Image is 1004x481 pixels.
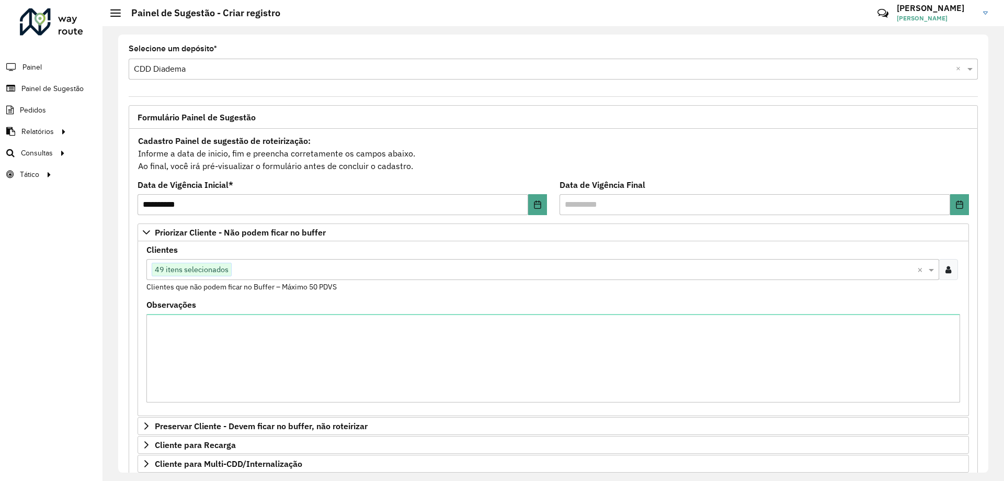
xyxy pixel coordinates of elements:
[917,263,926,276] span: Clear all
[146,243,178,256] label: Clientes
[155,460,302,468] span: Cliente para Multi-CDD/Internalização
[22,62,42,73] span: Painel
[155,422,368,430] span: Preservar Cliente - Devem ficar no buffer, não roteirizar
[21,83,84,94] span: Painel de Sugestão
[138,134,969,173] div: Informe a data de inicio, fim e preencha corretamente os campos abaixo. Ao final, você irá pré-vi...
[138,455,969,473] a: Cliente para Multi-CDD/Internalização
[121,7,280,19] h2: Painel de Sugestão - Criar registro
[155,441,236,449] span: Cliente para Recarga
[155,228,326,237] span: Priorizar Cliente - Não podem ficar no buffer
[560,178,645,191] label: Data de Vigência Final
[138,417,969,435] a: Preservar Cliente - Devem ficar no buffer, não roteirizar
[20,169,39,180] span: Tático
[21,148,53,159] span: Consultas
[950,194,969,215] button: Choose Date
[20,105,46,116] span: Pedidos
[129,42,217,55] label: Selecione um depósito
[138,223,969,241] a: Priorizar Cliente - Não podem ficar no buffer
[21,126,54,137] span: Relatórios
[138,113,256,121] span: Formulário Painel de Sugestão
[152,263,231,276] span: 49 itens selecionados
[956,63,965,75] span: Clear all
[138,241,969,416] div: Priorizar Cliente - Não podem ficar no buffer
[872,2,894,25] a: Contato Rápido
[897,3,975,13] h3: [PERSON_NAME]
[528,194,547,215] button: Choose Date
[138,436,969,454] a: Cliente para Recarga
[138,136,311,146] strong: Cadastro Painel de sugestão de roteirização:
[146,298,196,311] label: Observações
[138,178,233,191] label: Data de Vigência Inicial
[146,282,337,292] small: Clientes que não podem ficar no Buffer – Máximo 50 PDVS
[897,14,975,23] span: [PERSON_NAME]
